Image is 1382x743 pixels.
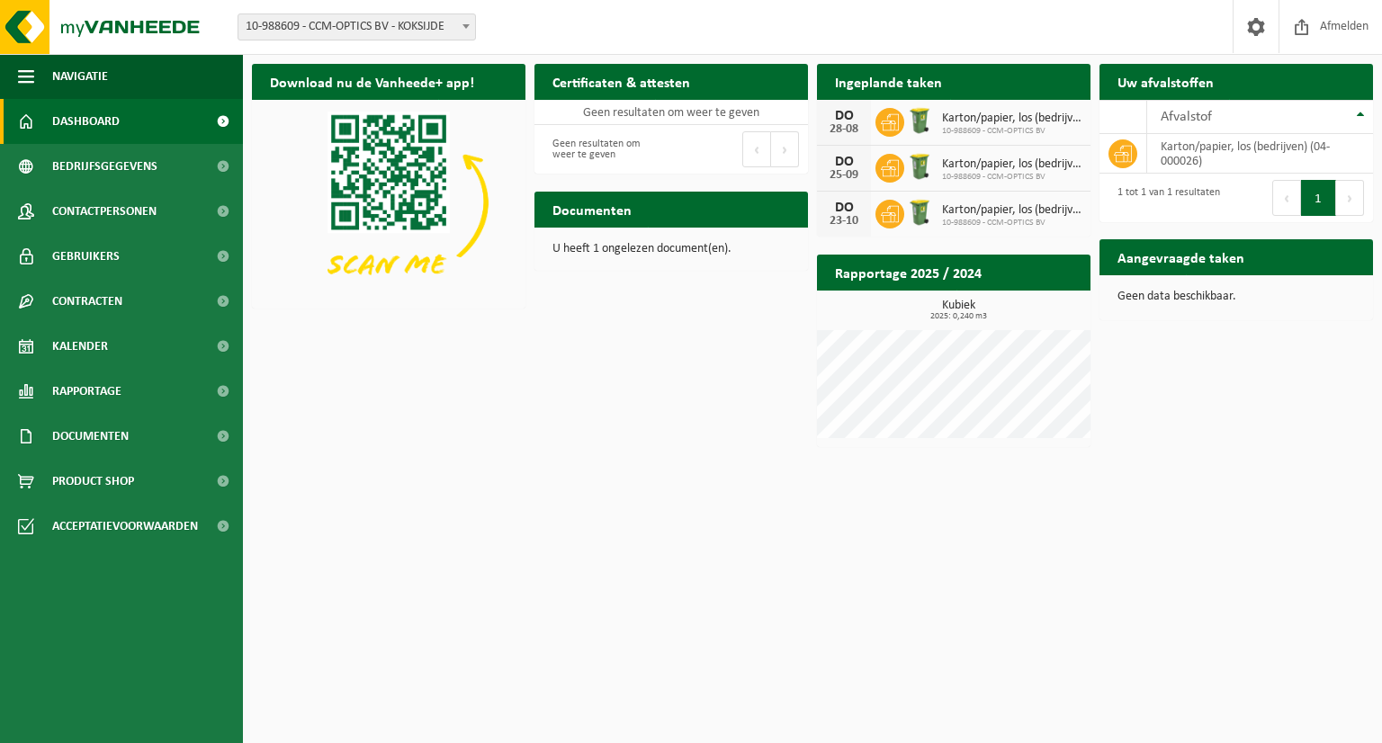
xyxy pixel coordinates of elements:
[904,105,935,136] img: WB-0240-HPE-GN-50
[552,243,790,255] p: U heeft 1 ongelezen document(en).
[771,131,799,167] button: Next
[52,324,108,369] span: Kalender
[817,255,1000,290] h2: Rapportage 2025 / 2024
[52,414,129,459] span: Documenten
[1147,134,1373,174] td: karton/papier, los (bedrijven) (04-000026)
[52,369,121,414] span: Rapportage
[1161,110,1212,124] span: Afvalstof
[942,112,1081,126] span: Karton/papier, los (bedrijven)
[52,279,122,324] span: Contracten
[826,215,862,228] div: 23-10
[942,157,1081,172] span: Karton/papier, los (bedrijven)
[826,300,1090,321] h3: Kubiek
[238,13,476,40] span: 10-988609 - CCM-OPTICS BV - KOKSIJDE
[904,151,935,182] img: WB-0240-HPE-GN-50
[1272,180,1301,216] button: Previous
[742,131,771,167] button: Previous
[52,504,198,549] span: Acceptatievoorwaarden
[904,197,935,228] img: WB-0240-HPE-GN-50
[52,144,157,189] span: Bedrijfsgegevens
[543,130,662,169] div: Geen resultaten om weer te geven
[52,99,120,144] span: Dashboard
[1108,178,1220,218] div: 1 tot 1 van 1 resultaten
[817,64,960,99] h2: Ingeplande taken
[52,459,134,504] span: Product Shop
[238,14,475,40] span: 10-988609 - CCM-OPTICS BV - KOKSIJDE
[942,203,1081,218] span: Karton/papier, los (bedrijven)
[942,126,1081,137] span: 10-988609 - CCM-OPTICS BV
[52,54,108,99] span: Navigatie
[534,100,808,125] td: Geen resultaten om weer te geven
[826,201,862,215] div: DO
[1099,239,1262,274] h2: Aangevraagde taken
[826,155,862,169] div: DO
[1336,180,1364,216] button: Next
[1099,64,1232,99] h2: Uw afvalstoffen
[826,109,862,123] div: DO
[252,64,492,99] h2: Download nu de Vanheede+ app!
[534,192,650,227] h2: Documenten
[1117,291,1355,303] p: Geen data beschikbaar.
[252,100,525,305] img: Download de VHEPlus App
[942,172,1081,183] span: 10-988609 - CCM-OPTICS BV
[956,290,1089,326] a: Bekijk rapportage
[1301,180,1336,216] button: 1
[826,169,862,182] div: 25-09
[942,218,1081,228] span: 10-988609 - CCM-OPTICS BV
[52,189,157,234] span: Contactpersonen
[826,123,862,136] div: 28-08
[52,234,120,279] span: Gebruikers
[534,64,708,99] h2: Certificaten & attesten
[826,312,1090,321] span: 2025: 0,240 m3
